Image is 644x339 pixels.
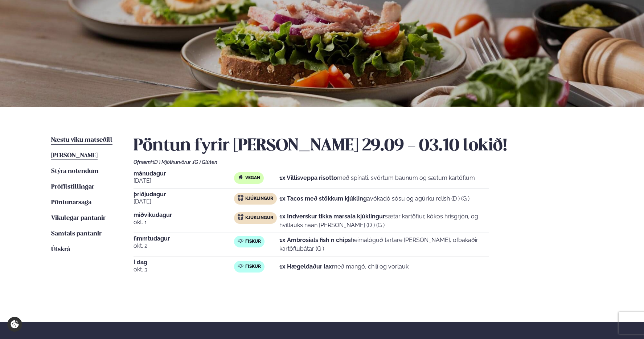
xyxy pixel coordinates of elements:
[238,238,243,244] img: fish.svg
[153,159,193,165] span: (D ) Mjólkurvörur ,
[238,263,243,269] img: fish.svg
[134,191,234,197] span: þriðjudagur
[245,175,260,181] span: Vegan
[134,197,234,206] span: [DATE]
[238,174,243,180] img: Vegan.svg
[51,215,106,221] span: Vikulegar pantanir
[51,184,94,190] span: Prófílstillingar
[51,231,102,237] span: Samtals pantanir
[51,137,112,143] span: Næstu viku matseðill
[245,264,261,270] span: Fiskur
[279,212,489,230] p: sætar kartöflur, kókos hrísgrjón, og hvítlauks naan [PERSON_NAME] (D ) (G )
[279,262,409,271] p: með mangó, chilí og vorlauk
[279,263,332,270] strong: 1x Hægeldaður lax
[51,214,106,223] a: Vikulegar pantanir
[238,195,243,201] img: chicken.svg
[134,159,593,165] div: Ofnæmi:
[7,317,22,332] a: Cookie settings
[51,152,98,160] a: [PERSON_NAME]
[279,236,489,253] p: heimalöguð tartare [PERSON_NAME], ofbakaðir kartöflubátar (G )
[51,198,91,207] a: Pöntunarsaga
[51,230,102,238] a: Samtals pantanir
[51,183,94,191] a: Prófílstillingar
[134,171,234,177] span: mánudagur
[134,242,234,250] span: okt. 2
[51,136,112,145] a: Næstu viku matseðill
[279,194,469,203] p: avókadó sósu og agúrku relish (D ) (G )
[238,214,243,220] img: chicken.svg
[245,196,273,202] span: Kjúklingur
[279,174,337,181] strong: 1x Villisveppa risotto
[51,245,70,254] a: Útskrá
[279,195,367,202] strong: 1x Tacos með stökkum kjúkling
[279,237,351,243] strong: 1x Ambrosials fish n chips
[51,246,70,253] span: Útskrá
[134,259,234,265] span: Í dag
[51,168,99,174] span: Stýra notendum
[134,265,234,274] span: okt. 3
[134,212,234,218] span: miðvikudagur
[134,218,234,227] span: okt. 1
[279,174,475,182] p: með spínati, svörtum baunum og sætum kartöflum
[51,153,98,159] span: [PERSON_NAME]
[245,215,273,221] span: Kjúklingur
[51,199,91,206] span: Pöntunarsaga
[134,236,234,242] span: fimmtudagur
[245,239,261,245] span: Fiskur
[134,136,593,156] h2: Pöntun fyrir [PERSON_NAME] 29.09 - 03.10 lokið!
[51,167,99,176] a: Stýra notendum
[193,159,217,165] span: (G ) Glúten
[134,177,234,185] span: [DATE]
[279,213,385,220] strong: 1x Indverskur tikka marsala kjúklingur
